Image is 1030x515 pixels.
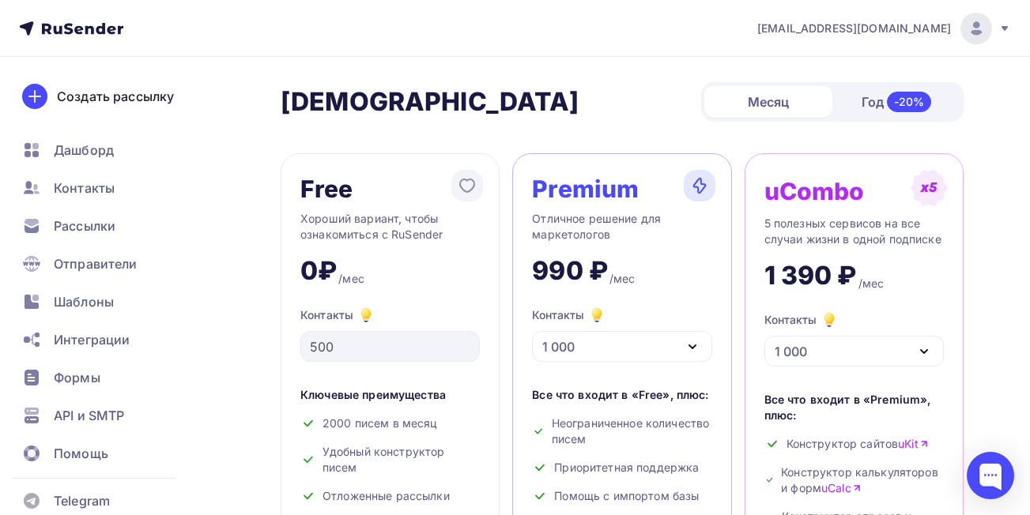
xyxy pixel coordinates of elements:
div: Все что входит в «Free», плюс: [532,387,711,403]
span: Рассылки [54,216,115,235]
a: Отправители [13,248,201,280]
span: Формы [54,368,100,387]
button: Контакты 1 000 [764,310,944,367]
div: Контакты [532,306,606,325]
div: Контакты [300,306,480,325]
span: Контакты [54,179,115,197]
span: API и SMTP [54,406,124,425]
a: Формы [13,362,201,393]
div: 1 000 [775,342,807,361]
div: Год [832,85,960,118]
span: Конструктор калькуляторов и форм [781,464,944,496]
span: Дашборд [54,141,114,160]
a: Контакты [13,172,201,204]
div: Приоритетная поддержка [532,460,711,476]
span: Помощь [54,444,108,463]
a: [EMAIL_ADDRESS][DOMAIN_NAME] [757,13,1011,44]
span: Telegram [54,491,110,510]
div: Месяц [704,86,832,118]
div: Отличное решение для маркетологов [532,211,711,242]
div: /мес [338,271,364,287]
div: 5 полезных сервисов на все случаи жизни в одной подписке [764,216,944,247]
div: Все что входит в «Premium», плюс: [764,392,944,423]
span: Отправители [54,254,138,273]
a: uCalc [821,480,862,496]
div: Хороший вариант, чтобы ознакомиться с RuSender [300,211,480,242]
a: Дашборд [13,134,201,166]
div: Контакты [764,310,839,329]
div: Ключевые преимущества [300,387,480,403]
span: Интеграции [54,330,130,349]
div: Создать рассылку [57,87,174,106]
span: [EMAIL_ADDRESS][DOMAIN_NAME] [757,21,951,36]
div: Premium [532,176,639,201]
div: 2000 писем в месяц [300,415,480,431]
div: /мес [609,271,636,287]
div: -20% [887,92,932,112]
div: Удобный конструктор писем [300,444,480,476]
div: uCombo [764,179,865,204]
a: Шаблоны [13,286,201,318]
div: Free [300,176,353,201]
a: uKit [898,436,929,452]
div: 1 000 [542,337,575,356]
div: Помощь с импортом базы [532,488,711,504]
span: Конструктор сайтов [787,436,929,452]
div: Неограниченное количество писем [532,415,711,447]
span: Шаблоны [54,292,114,311]
button: Контакты 1 000 [532,306,711,362]
a: Рассылки [13,210,201,242]
h2: [DEMOGRAPHIC_DATA] [281,86,579,118]
div: 0₽ [300,255,337,287]
div: 1 390 ₽ [764,260,857,291]
div: Отложенные рассылки [300,488,480,504]
div: /мес [858,276,885,291]
div: 990 ₽ [532,255,608,287]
